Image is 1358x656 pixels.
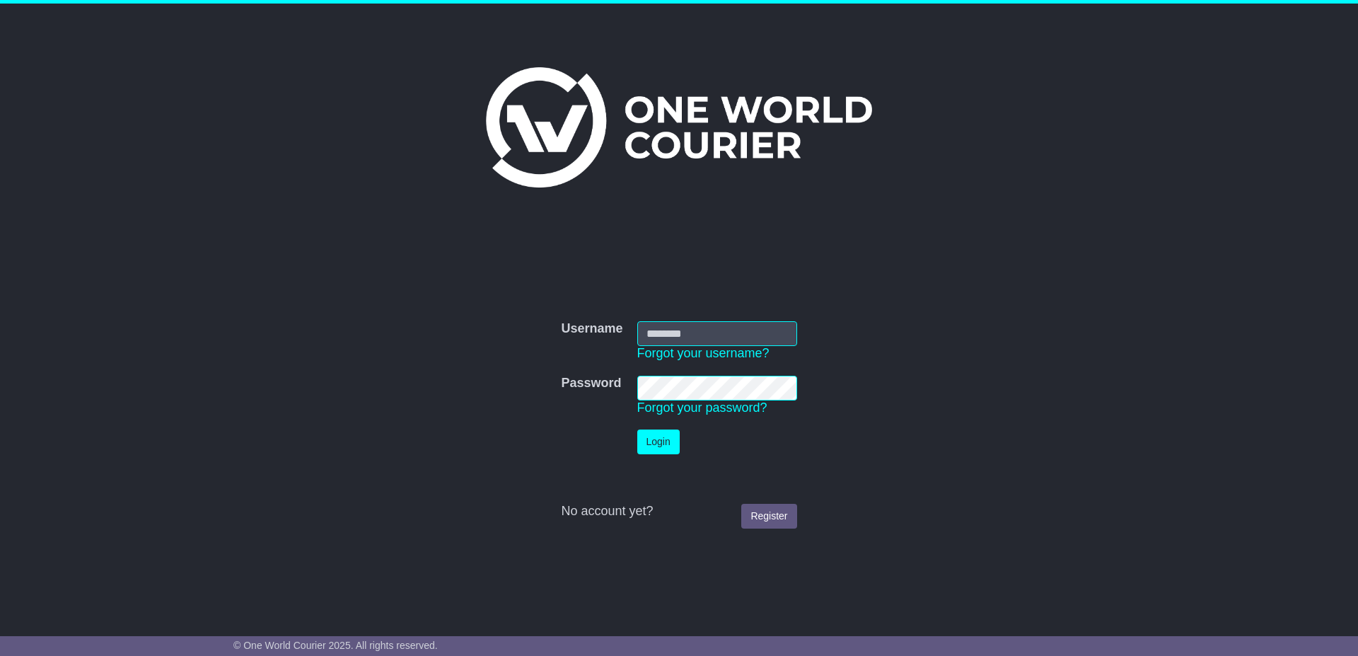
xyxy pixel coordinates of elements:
a: Forgot your password? [637,401,767,415]
span: © One World Courier 2025. All rights reserved. [233,640,438,651]
img: One World [486,67,872,188]
label: Password [561,376,621,391]
a: Register [741,504,796,529]
div: No account yet? [561,504,796,519]
label: Username [561,321,622,337]
a: Forgot your username? [637,346,770,360]
button: Login [637,430,680,454]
